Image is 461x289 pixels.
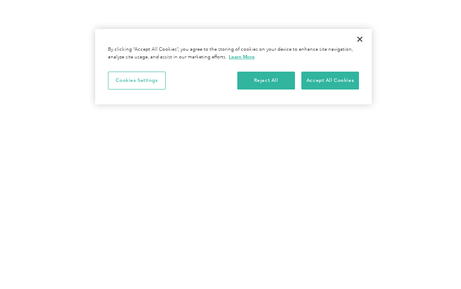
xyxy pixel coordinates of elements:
div: Privacy [95,29,372,104]
div: By clicking “Accept All Cookies”, you agree to the storing of cookies on your device to enhance s... [108,46,359,61]
div: Cookie banner [95,29,372,104]
button: Close [350,30,369,49]
a: More information about your privacy, opens in a new tab [229,54,255,60]
button: Cookies Settings [108,72,166,90]
button: Accept All Cookies [301,72,359,90]
button: Reject All [237,72,295,90]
